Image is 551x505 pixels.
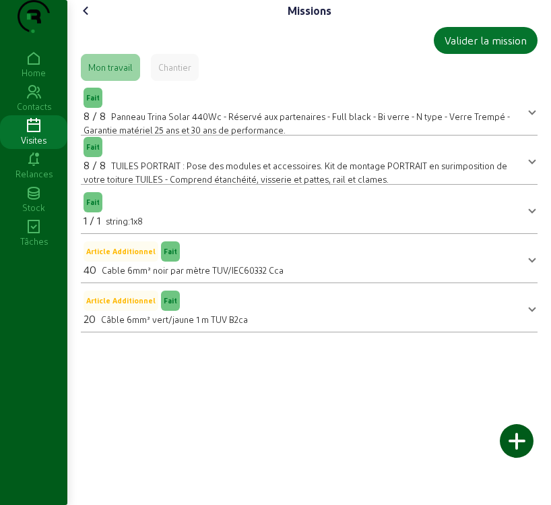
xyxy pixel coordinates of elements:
span: string:1x8 [106,216,143,226]
mat-expansion-panel-header: Fait8 / 8TUILES PORTRAIT : Pose des modules et accessoires. Kit de montage PORTRAIT en surimposit... [81,141,538,179]
mat-expansion-panel-header: Article AdditionnelFait20Câble 6mm² vert/jaune 1 m TUV B2ca [81,289,538,326]
mat-expansion-panel-header: Article AdditionnelFait40Cable 6mm² noir par mètre TUV/IEC60332 Cca [81,239,538,277]
span: 1 / 1 [84,214,100,227]
span: Fait [86,198,100,207]
span: Panneau Trina Solar 440Wc - Réservé aux partenaires - Full black - Bi verre - N type - Verre Trem... [84,111,510,135]
span: Fait [86,93,100,102]
span: 8 / 8 [84,109,106,122]
mat-expansion-panel-header: Fait8 / 8Panneau Trina Solar 440Wc - Réservé aux partenaires - Full black - Bi verre - N type - V... [81,92,538,129]
span: Article Additionnel [86,247,156,256]
span: 40 [84,263,96,276]
span: TUILES PORTRAIT : Pose des modules et accessoires. Kit de montage PORTRAIT en surimposition de vo... [84,160,507,184]
span: Fait [86,142,100,152]
div: Chantier [158,61,191,73]
div: Missions [288,3,331,19]
mat-expansion-panel-header: Fait1 / 1string:1x8 [81,190,538,228]
span: Câble 6mm² vert/jaune 1 m TUV B2ca [101,314,248,324]
span: Article Additionnel [86,296,156,305]
div: Mon travail [88,61,133,73]
span: Fait [164,247,177,256]
span: Fait [164,296,177,305]
button: Valider la mission [434,27,538,54]
span: 8 / 8 [84,158,106,171]
div: Valider la mission [445,32,527,49]
span: Cable 6mm² noir par mètre TUV/IEC60332 Cca [102,265,284,275]
span: 20 [84,312,96,325]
